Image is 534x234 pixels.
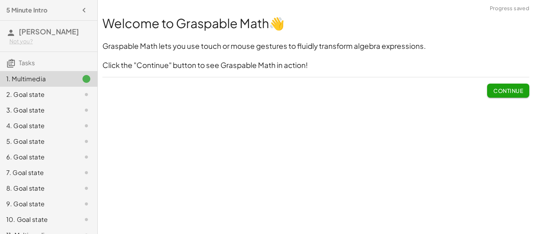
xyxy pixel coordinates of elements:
[82,74,91,84] i: Task finished.
[82,152,91,162] i: Task not started.
[82,199,91,209] i: Task not started.
[82,90,91,99] i: Task not started.
[102,60,529,71] h3: Click the "Continue" button to see Graspable Math in action!
[6,215,69,224] div: 10. Goal state
[6,184,69,193] div: 8. Goal state
[6,90,69,99] div: 2. Goal state
[6,199,69,209] div: 9. Goal state
[9,38,91,45] div: Not you?
[19,27,79,36] span: [PERSON_NAME]
[6,137,69,146] div: 5. Goal state
[6,168,69,177] div: 7. Goal state
[19,59,35,67] span: Tasks
[82,184,91,193] i: Task not started.
[6,121,69,130] div: 4. Goal state
[493,87,523,94] span: Continue
[102,41,529,52] h3: Graspable Math lets you use touch or mouse gestures to fluidly transform algebra expressions.
[6,105,69,115] div: 3. Goal state
[490,5,529,13] span: Progress saved
[6,74,69,84] div: 1. Multimedia
[82,137,91,146] i: Task not started.
[82,105,91,115] i: Task not started.
[82,215,91,224] i: Task not started.
[102,14,529,32] h1: Welcome to Graspable Math
[269,15,285,31] strong: 👋
[487,84,529,98] button: Continue
[6,152,69,162] div: 6. Goal state
[6,5,47,15] h4: 5 Minute Intro
[82,121,91,130] i: Task not started.
[82,168,91,177] i: Task not started.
